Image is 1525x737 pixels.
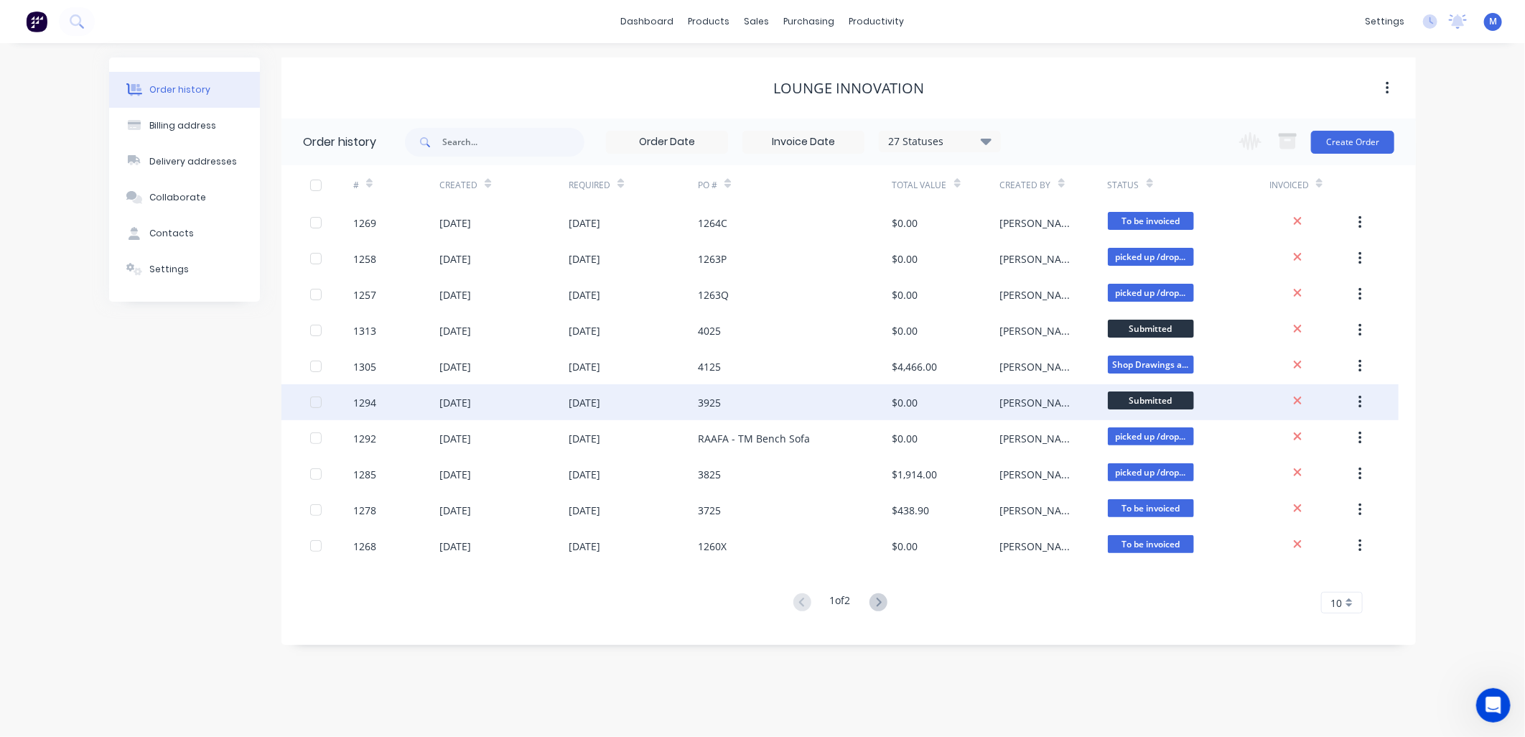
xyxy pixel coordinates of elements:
span: picked up /drop... [1108,463,1194,481]
div: [DATE] [439,215,471,231]
div: 1268 [353,539,376,554]
div: Status [1108,165,1269,205]
button: Billing address [109,108,260,144]
div: Collaborate [149,191,206,204]
div: $0.00 [892,323,918,338]
div: Total Value [892,179,947,192]
span: Submitted [1108,320,1194,338]
div: [DATE] [569,359,600,374]
div: $0.00 [892,431,918,446]
div: PO # [698,165,892,205]
div: Invoiced [1269,165,1356,205]
div: [DATE] [569,431,600,446]
div: [DATE] [439,251,471,266]
div: Created By [1000,165,1108,205]
div: 4025 [698,323,721,338]
div: Settings [149,263,189,276]
div: 1258 [353,251,376,266]
div: 1264C [698,215,727,231]
div: [DATE] [439,431,471,446]
div: Created By [1000,179,1051,192]
div: [DATE] [439,503,471,518]
div: 1313 [353,323,376,338]
div: [DATE] [569,395,600,410]
div: [DATE] [569,539,600,554]
div: [DATE] [439,323,471,338]
span: To be invoiced [1108,212,1194,230]
div: Required [569,179,610,192]
span: 10 [1330,595,1342,611]
a: dashboard [614,11,681,32]
img: Factory [26,11,47,32]
div: productivity [842,11,912,32]
div: [PERSON_NAME] [1000,359,1079,374]
div: $4,466.00 [892,359,938,374]
span: To be invoiced [1108,499,1194,517]
div: Order history [303,134,376,151]
span: Shop Drawings a... [1108,356,1194,374]
div: # [353,179,359,192]
div: Lounge Innovation [773,80,924,97]
div: 1257 [353,287,376,302]
div: 1292 [353,431,376,446]
div: [DATE] [439,467,471,482]
div: 3825 [698,467,721,482]
button: Settings [109,251,260,287]
div: Delivery addresses [149,155,237,168]
div: 1285 [353,467,376,482]
button: Delivery addresses [109,144,260,180]
div: Created [439,165,569,205]
span: Submitted [1108,391,1194,409]
span: picked up /drop... [1108,248,1194,266]
div: Contacts [149,227,194,240]
div: [PERSON_NAME] [1000,323,1079,338]
div: $0.00 [892,395,918,410]
span: To be invoiced [1108,535,1194,553]
div: [PERSON_NAME] [1000,431,1079,446]
div: Order history [149,83,210,96]
div: products [681,11,737,32]
div: [DATE] [569,323,600,338]
div: sales [737,11,777,32]
div: 1260X [698,539,727,554]
div: [PERSON_NAME] [1000,215,1079,231]
div: [DATE] [439,395,471,410]
div: $0.00 [892,539,918,554]
span: M [1489,15,1497,28]
div: [PERSON_NAME] [1000,467,1079,482]
iframe: Intercom live chat [1476,688,1511,723]
div: [DATE] [569,215,600,231]
input: Invoice Date [743,131,864,153]
div: Required [569,165,698,205]
div: 1263P [698,251,727,266]
div: [PERSON_NAME] [1000,251,1079,266]
div: 1263Q [698,287,729,302]
div: PO # [698,179,717,192]
div: [PERSON_NAME] [1000,503,1079,518]
button: Order history [109,72,260,108]
div: [PERSON_NAME] [1000,287,1079,302]
div: Invoiced [1269,179,1309,192]
div: 1294 [353,395,376,410]
div: $438.90 [892,503,930,518]
div: [DATE] [569,287,600,302]
div: 1278 [353,503,376,518]
div: [DATE] [569,503,600,518]
div: Status [1108,179,1139,192]
div: 4125 [698,359,721,374]
div: 3725 [698,503,721,518]
div: $0.00 [892,251,918,266]
button: Collaborate [109,180,260,215]
div: [DATE] [439,287,471,302]
div: 1 of 2 [830,593,851,613]
div: Created [439,179,477,192]
div: Total Value [892,165,1000,205]
div: $0.00 [892,287,918,302]
button: Contacts [109,215,260,251]
div: 1269 [353,215,376,231]
span: picked up /drop... [1108,284,1194,302]
div: Billing address [149,119,216,132]
input: Search... [442,128,584,157]
div: RAAFA - TM Bench Sofa [698,431,810,446]
div: 27 Statuses [880,134,1000,149]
